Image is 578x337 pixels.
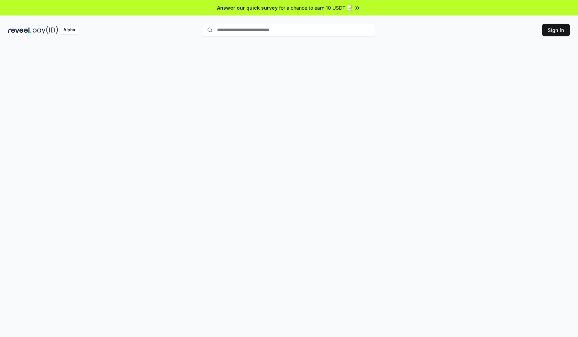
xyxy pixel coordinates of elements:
[60,26,79,34] div: Alpha
[33,26,58,34] img: pay_id
[279,4,353,11] span: for a chance to earn 10 USDT 📝
[542,24,570,36] button: Sign In
[8,26,31,34] img: reveel_dark
[217,4,278,11] span: Answer our quick survey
